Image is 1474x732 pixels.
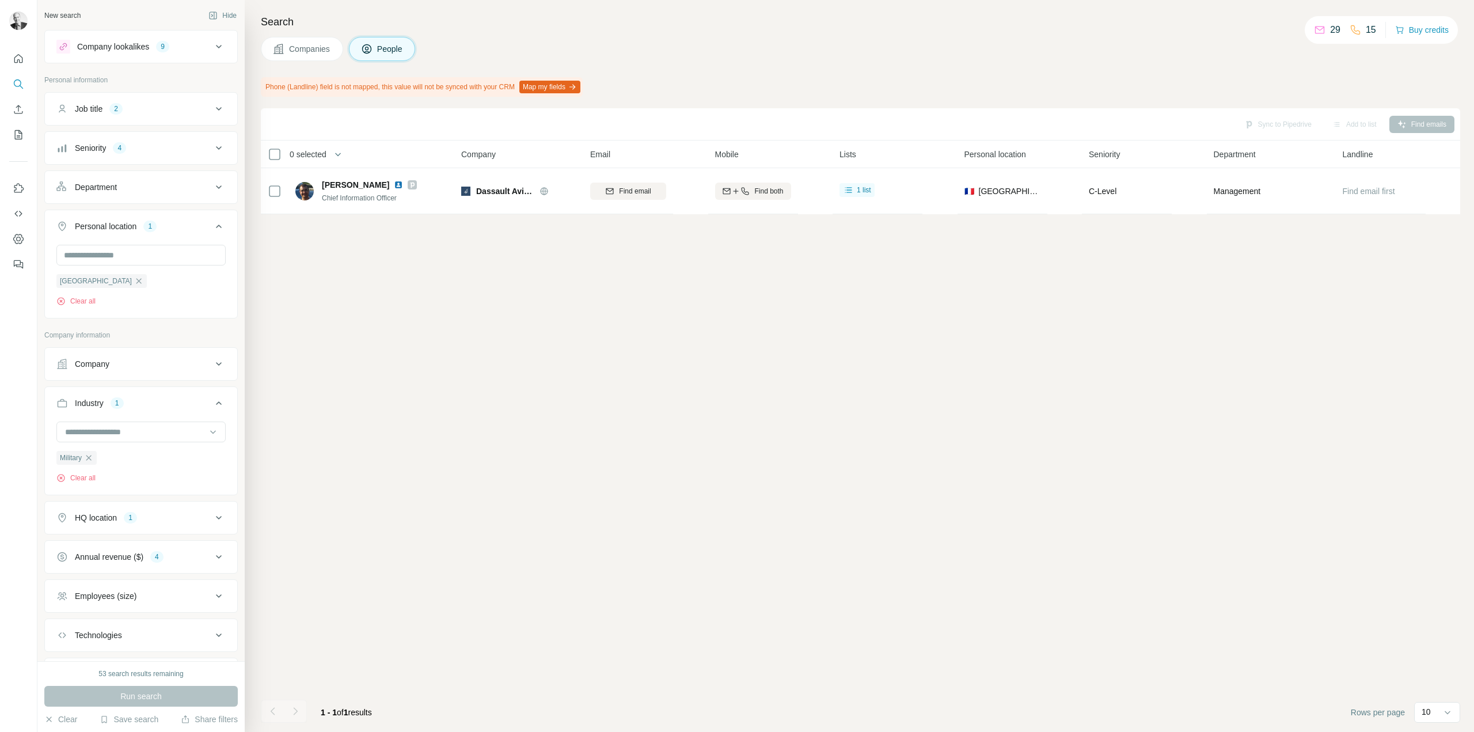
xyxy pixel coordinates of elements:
[476,185,534,197] span: Dassault Aviation
[124,513,137,523] div: 1
[1343,149,1373,160] span: Landline
[1366,23,1376,37] p: 15
[75,221,136,232] div: Personal location
[1214,149,1256,160] span: Department
[715,149,739,160] span: Mobile
[1214,185,1261,197] span: Management
[60,276,132,286] span: [GEOGRAPHIC_DATA]
[75,629,122,641] div: Technologies
[44,714,77,725] button: Clear
[394,180,403,189] img: LinkedIn logo
[715,183,791,200] button: Find both
[322,179,389,191] span: [PERSON_NAME]
[109,104,123,114] div: 2
[45,173,237,201] button: Department
[56,296,96,306] button: Clear all
[1395,22,1449,38] button: Buy credits
[1351,707,1405,718] span: Rows per page
[45,582,237,610] button: Employees (size)
[261,14,1460,30] h4: Search
[337,708,344,717] span: of
[45,543,237,571] button: Annual revenue ($)4
[9,229,28,249] button: Dashboard
[45,504,237,532] button: HQ location1
[9,48,28,69] button: Quick start
[1330,23,1340,37] p: 29
[98,669,183,679] div: 53 search results remaining
[964,149,1026,160] span: Personal location
[75,358,109,370] div: Company
[75,397,104,409] div: Industry
[754,186,783,196] span: Find both
[590,149,610,160] span: Email
[321,708,337,717] span: 1 - 1
[9,12,28,30] img: Avatar
[45,621,237,649] button: Technologies
[461,149,496,160] span: Company
[200,7,245,24] button: Hide
[75,512,117,524] div: HQ location
[45,213,237,245] button: Personal location1
[9,99,28,120] button: Enrich CSV
[1422,706,1431,718] p: 10
[839,149,856,160] span: Lists
[590,183,666,200] button: Find email
[619,186,651,196] span: Find email
[1089,187,1116,196] span: C-Level
[9,74,28,94] button: Search
[77,41,149,52] div: Company lookalikes
[295,182,314,200] img: Avatar
[857,185,871,195] span: 1 list
[344,708,348,717] span: 1
[143,221,157,232] div: 1
[519,81,580,93] button: Map my fields
[156,41,169,52] div: 9
[261,77,583,97] div: Phone (Landline) field is not mapped, this value will not be synced with your CRM
[75,142,106,154] div: Seniority
[9,124,28,145] button: My lists
[9,254,28,275] button: Feedback
[1343,187,1395,196] span: Find email first
[44,330,238,340] p: Company information
[100,714,158,725] button: Save search
[45,33,237,60] button: Company lookalikes9
[113,143,126,153] div: 4
[377,43,404,55] span: People
[45,350,237,378] button: Company
[56,473,96,483] button: Clear all
[111,398,124,408] div: 1
[461,187,470,196] img: Logo of Dassault Aviation
[75,181,117,193] div: Department
[1089,149,1120,160] span: Seniority
[150,552,164,562] div: 4
[45,661,237,688] button: Keywords
[9,203,28,224] button: Use Surfe API
[45,389,237,422] button: Industry1
[964,185,974,197] span: 🇫🇷
[9,178,28,199] button: Use Surfe on LinkedIn
[45,134,237,162] button: Seniority4
[60,453,82,463] span: Military
[322,194,397,202] span: Chief Information Officer
[75,103,102,115] div: Job title
[979,185,1040,197] span: [GEOGRAPHIC_DATA]
[45,95,237,123] button: Job title2
[321,708,372,717] span: results
[181,714,238,725] button: Share filters
[44,10,81,21] div: New search
[289,43,331,55] span: Companies
[75,551,143,563] div: Annual revenue ($)
[75,590,136,602] div: Employees (size)
[290,149,326,160] span: 0 selected
[44,75,238,85] p: Personal information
